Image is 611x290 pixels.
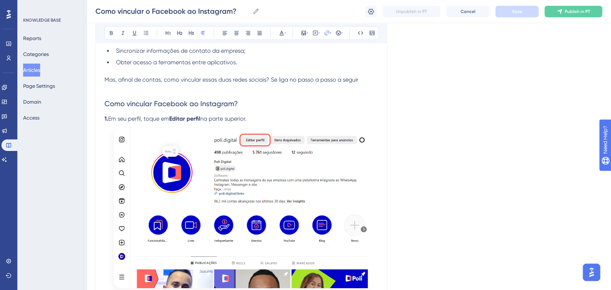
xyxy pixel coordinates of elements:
span: na parte superior. [200,115,247,122]
span: Publish in PT [565,9,590,14]
span: Save [512,9,522,14]
button: Reports [23,32,41,45]
span: Unpublish in PT [396,9,427,14]
button: Access [23,111,39,124]
span: Need Help? [17,2,45,10]
button: Save [495,6,539,17]
input: Article Name [95,6,249,16]
div: KNOWLEDGE BASE [23,17,61,23]
button: Unpublish in PT [383,6,440,17]
span: Sincronizar informações de contato da empresa; [116,47,245,54]
span: Como vincular Facebook ao Instagram? [104,99,238,108]
strong: 1. [104,115,108,122]
iframe: UserGuiding AI Assistant Launcher [581,261,602,283]
strong: Editar perfil [169,115,200,122]
span: Cancel [461,9,475,14]
button: Cancel [446,6,490,17]
span: Mas, afinal de contas, como vincular essas duas redes sociais? Se liga no passo a passo a seguir [104,76,358,83]
span: Em seu perfil, toque em [108,115,169,122]
button: Page Settings [23,79,55,92]
button: Domain [23,95,41,108]
button: Articles [23,64,40,77]
button: Publish in PT [544,6,602,17]
span: Obter acesso a ferramentas entre aplicativos. [116,59,237,66]
button: Categories [23,48,49,61]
